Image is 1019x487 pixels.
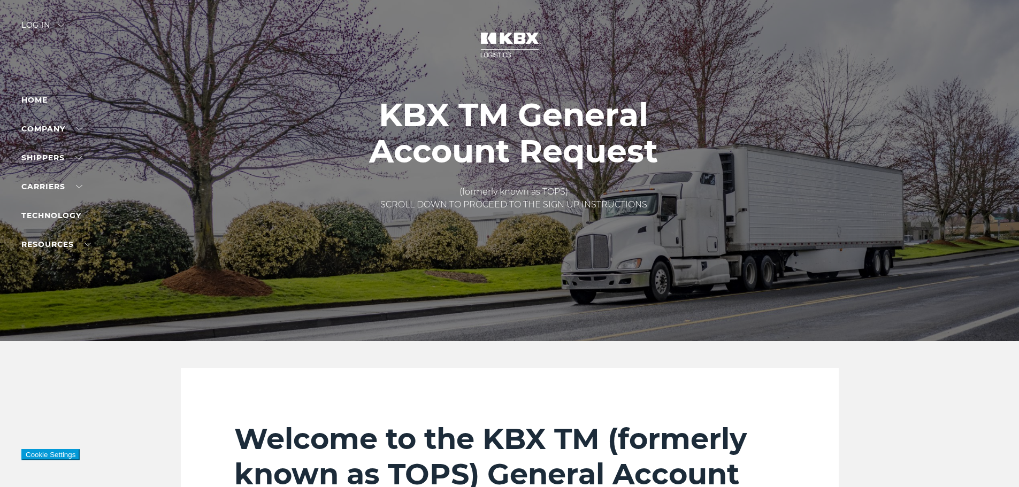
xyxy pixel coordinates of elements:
[21,182,82,191] a: Carriers
[21,124,82,134] a: Company
[58,24,64,27] img: arrow
[369,97,658,169] h1: KBX TM General Account Request
[470,21,550,68] img: kbx logo
[21,211,81,220] a: Technology
[21,95,48,105] a: Home
[21,153,82,163] a: SHIPPERS
[21,239,91,249] a: RESOURCES
[21,449,80,460] button: Cookie Settings
[369,185,658,211] p: (formerly known as TOPS) SCROLL DOWN TO PROCEED TO THE SIGN UP INSTRUCTIONS
[21,21,64,37] div: Log in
